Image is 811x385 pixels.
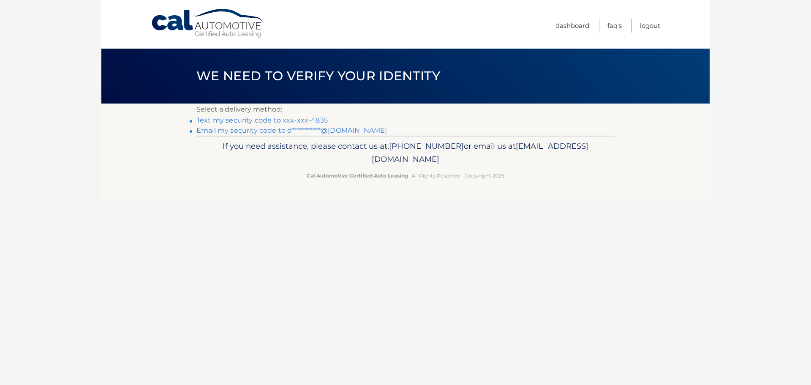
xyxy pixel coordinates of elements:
p: If you need assistance, please contact us at: or email us at [202,139,609,167]
strong: Cal Automotive Certified Auto Leasing [307,172,408,179]
a: Cal Automotive [151,8,265,38]
p: Select a delivery method: [196,104,615,115]
a: Dashboard [555,19,589,33]
span: [PHONE_NUMBER] [389,141,464,151]
p: - All Rights Reserved - Copyright 2025 [202,171,609,180]
a: FAQ's [607,19,622,33]
span: We need to verify your identity [196,68,440,84]
a: Text my security code to xxx-xxx-4835 [196,116,328,124]
a: Logout [640,19,660,33]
